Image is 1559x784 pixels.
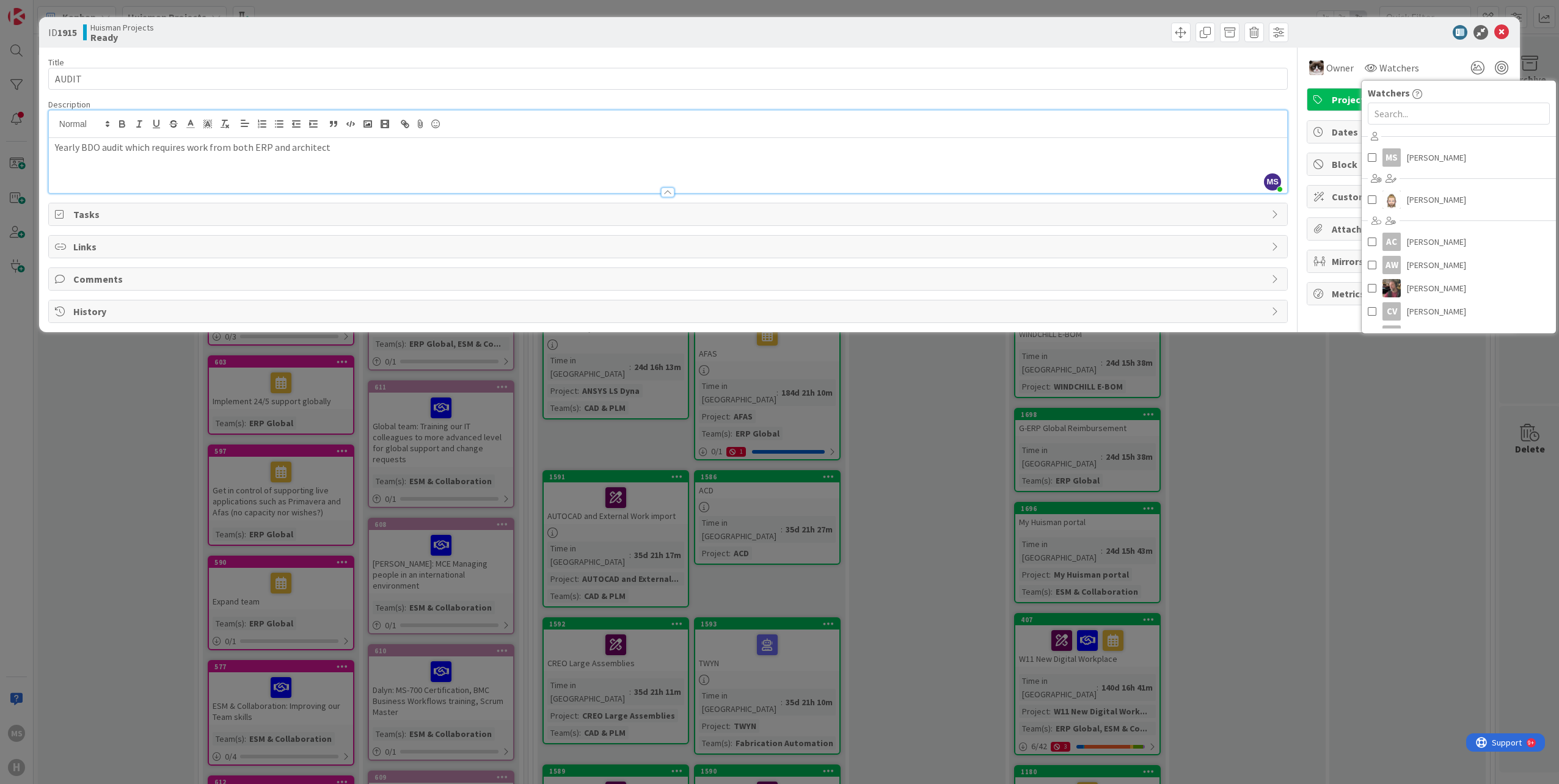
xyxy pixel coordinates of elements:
[57,26,77,38] b: 1915
[90,23,154,32] span: Huisman Projects
[1332,157,1488,172] span: Block
[1407,302,1466,321] span: [PERSON_NAME]
[26,2,56,16] span: Support
[1407,325,1466,344] span: [PERSON_NAME]
[1362,323,1556,346] a: CH[PERSON_NAME]
[1382,325,1401,344] div: CH
[1332,254,1488,269] span: Mirrors
[1332,125,1488,139] span: Dates
[1382,148,1401,167] div: MS
[1264,173,1281,191] span: MS
[1362,253,1556,277] a: AW[PERSON_NAME]
[1309,60,1324,75] img: Kv
[1362,146,1556,169] a: MS[PERSON_NAME]
[1332,222,1488,236] span: Attachments
[1362,188,1556,211] a: Rv[PERSON_NAME]
[48,57,64,68] label: Title
[48,25,77,40] span: ID
[1407,233,1466,251] span: [PERSON_NAME]
[1382,256,1401,274] div: AW
[1332,189,1488,204] span: Custom Fields
[1407,256,1466,274] span: [PERSON_NAME]
[1362,277,1556,300] a: BF[PERSON_NAME]
[1362,230,1556,253] a: AC[PERSON_NAME]
[48,99,90,110] span: Description
[1368,85,1410,100] span: Watchers
[1362,300,1556,323] a: Cv[PERSON_NAME]
[1407,148,1466,167] span: [PERSON_NAME]
[1368,103,1550,125] input: Search...
[48,68,1288,90] input: type card name here...
[1326,60,1354,75] span: Owner
[1332,286,1488,301] span: Metrics
[1407,191,1466,209] span: [PERSON_NAME]
[73,304,1265,319] span: History
[73,272,1265,286] span: Comments
[1382,191,1401,209] img: Rv
[73,207,1265,222] span: Tasks
[1379,60,1419,75] span: Watchers
[90,32,154,42] b: Ready
[62,5,68,15] div: 9+
[73,239,1265,254] span: Links
[1332,92,1488,107] span: Project
[1382,279,1401,297] img: BF
[1382,302,1401,321] div: Cv
[1382,233,1401,251] div: AC
[1407,279,1466,297] span: [PERSON_NAME]
[55,140,1281,154] p: Yearly BDO audit which requires work from both ERP and architect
